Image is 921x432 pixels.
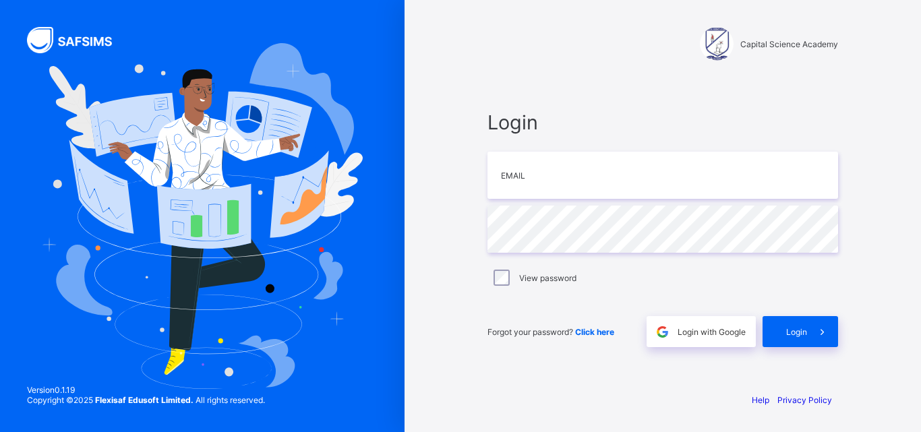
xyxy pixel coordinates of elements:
span: Capital Science Academy [740,39,838,49]
span: Version 0.1.19 [27,385,265,395]
img: Hero Image [42,43,363,388]
span: Login with Google [678,327,746,337]
img: google.396cfc9801f0270233282035f929180a.svg [655,324,670,340]
span: Copyright © 2025 All rights reserved. [27,395,265,405]
span: Forgot your password? [487,327,614,337]
label: View password [519,273,576,283]
a: Click here [575,327,614,337]
a: Privacy Policy [777,395,832,405]
span: Login [487,111,838,134]
span: Login [786,327,807,337]
a: Help [752,395,769,405]
strong: Flexisaf Edusoft Limited. [95,395,194,405]
img: SAFSIMS Logo [27,27,128,53]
